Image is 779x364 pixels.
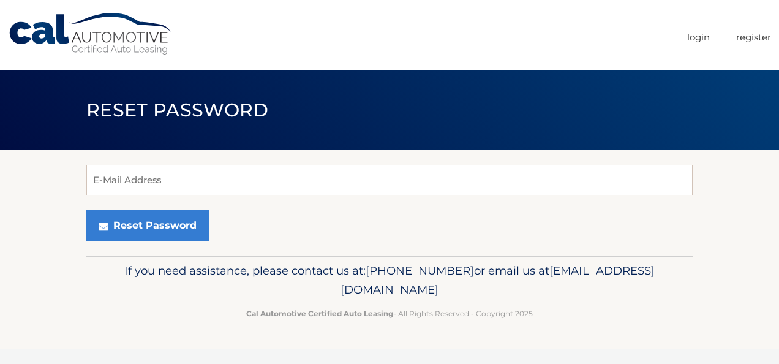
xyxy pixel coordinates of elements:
[8,12,173,56] a: Cal Automotive
[246,309,393,318] strong: Cal Automotive Certified Auto Leasing
[86,99,268,121] span: Reset Password
[94,307,685,320] p: - All Rights Reserved - Copyright 2025
[86,210,209,241] button: Reset Password
[94,261,685,300] p: If you need assistance, please contact us at: or email us at
[86,165,693,195] input: E-Mail Address
[736,27,771,47] a: Register
[366,264,474,278] span: [PHONE_NUMBER]
[687,27,710,47] a: Login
